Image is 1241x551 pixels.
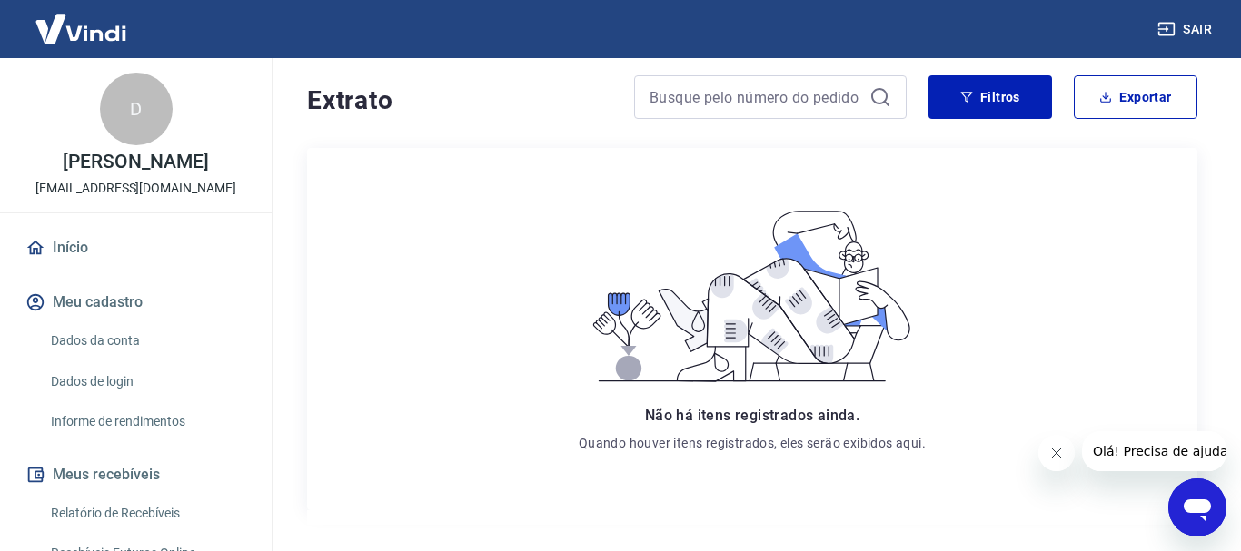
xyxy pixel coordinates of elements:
button: Meus recebíveis [22,455,250,495]
iframe: Mensagem da empresa [1082,431,1226,471]
h4: Extrato [307,83,612,119]
p: [EMAIL_ADDRESS][DOMAIN_NAME] [35,179,236,198]
a: Relatório de Recebíveis [44,495,250,532]
button: Exportar [1074,75,1197,119]
button: Sair [1154,13,1219,46]
input: Busque pelo número do pedido [650,84,862,111]
span: Não há itens registrados ainda. [645,407,859,424]
a: Dados de login [44,363,250,400]
a: Dados da conta [44,322,250,359]
p: Quando houver itens registrados, eles serão exibidos aqui. [579,434,926,452]
img: Vindi [22,1,140,56]
p: [PERSON_NAME] [63,153,208,172]
div: D [100,73,173,145]
button: Filtros [928,75,1052,119]
iframe: Fechar mensagem [1038,435,1075,471]
button: Meu cadastro [22,282,250,322]
iframe: Botão para abrir a janela de mensagens [1168,478,1226,536]
a: Início [22,228,250,268]
span: Olá! Precisa de ajuda? [11,13,153,27]
a: Informe de rendimentos [44,403,250,440]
